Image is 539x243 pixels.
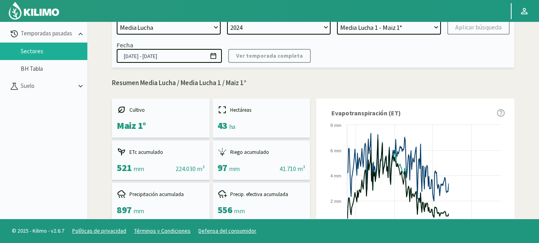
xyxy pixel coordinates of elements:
span: 97 [218,161,227,174]
div: Cultivo [117,105,205,115]
a: BH Tabla [21,65,87,72]
div: Precipitación acumulada [117,189,205,199]
p: Resumen Media Lucha / Media Lucha 1 / Maiz 1° [112,78,514,88]
div: Riego acumulado [218,147,306,157]
kil-mini-card: report-summary-cards.HECTARES [213,99,310,138]
div: ETc acumulado [117,147,205,157]
span: 556 [218,204,233,216]
text: 8 mm [331,123,342,128]
span: Maiz 1° [117,119,146,132]
span: 897 [117,204,132,216]
div: 41.710 m³ [279,164,305,173]
div: Hectáreas [218,105,306,115]
span: mm [229,165,240,173]
kil-mini-card: report-summary-cards.CROP [112,99,210,138]
kil-mini-card: report-summary-cards.ACCUMULATED_ETC [112,141,210,180]
span: 43 [218,119,227,132]
span: © 2025 - Kilimo - v2.6.7 [8,227,68,235]
div: 224.030 m³ [175,164,204,173]
a: Sectores [21,48,87,55]
text: 6 mm [331,148,342,153]
span: ha [229,122,235,130]
kil-mini-card: report-summary-cards.ACCUMULATED_PRECIPITATION [112,183,210,222]
img: Kilimo [8,1,60,20]
text: 2 mm [331,199,342,204]
p: Temporadas pasadas [19,29,76,38]
div: Precip. efectiva acumulada [218,189,306,199]
kil-mini-card: report-summary-cards.ACCUMULATED_EFFECTIVE_PRECIPITATION [213,183,310,222]
input: dd/mm/yyyy - dd/mm/yyyy [117,49,222,63]
a: Defensa del consumidor [198,227,256,234]
span: Evapotranspiración (ET) [331,108,401,118]
kil-mini-card: report-summary-cards.ACCUMULATED_IRRIGATION [213,141,310,180]
div: Fecha [117,41,133,49]
a: Políticas de privacidad [72,227,126,234]
span: mm [133,165,144,173]
span: 521 [117,161,132,174]
span: mm [234,207,244,215]
p: Suelo [19,82,76,91]
text: 4 mm [331,173,342,178]
a: Términos y Condiciones [134,227,191,234]
span: mm [133,207,144,215]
